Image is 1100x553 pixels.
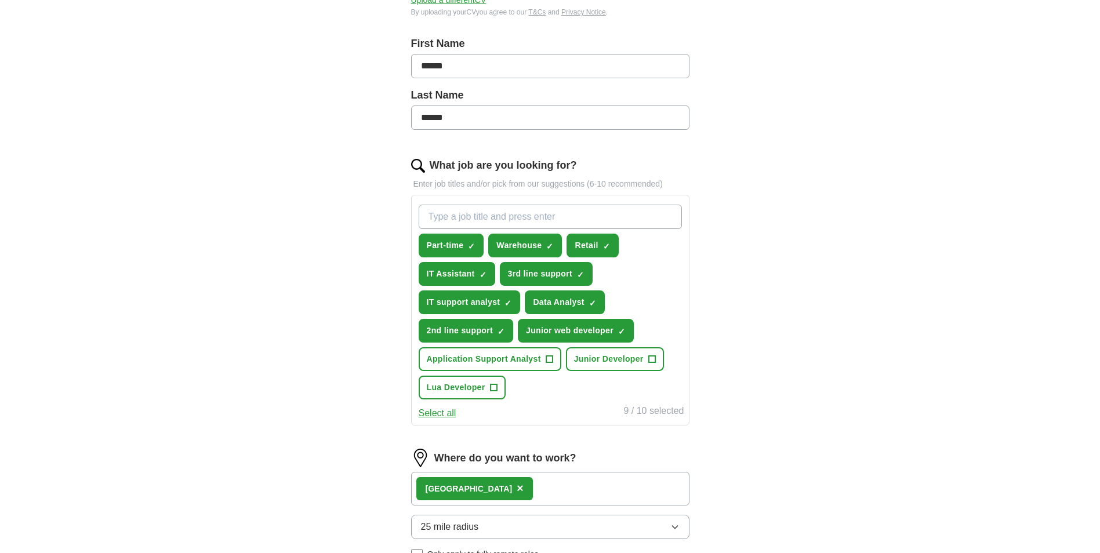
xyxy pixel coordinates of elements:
img: location.png [411,449,430,467]
input: Type a job title and press enter [419,205,682,229]
button: 3rd line support✓ [500,262,593,286]
button: Junior Developer [566,347,664,371]
button: Select all [419,406,456,420]
button: Warehouse✓ [488,234,562,257]
button: Data Analyst✓ [525,290,605,314]
button: × [517,480,524,497]
span: 2nd line support [427,325,493,337]
span: Junior Developer [574,353,644,365]
span: ✓ [498,327,504,336]
div: By uploading your CV you agree to our and . [411,7,689,17]
span: Application Support Analyst [427,353,541,365]
span: ✓ [577,270,584,279]
button: Lua Developer [419,376,506,399]
div: [GEOGRAPHIC_DATA] [426,483,513,495]
button: IT support analyst✓ [419,290,521,314]
span: 3rd line support [508,268,572,280]
span: ✓ [546,242,553,251]
span: Warehouse [496,239,542,252]
span: × [517,482,524,494]
span: Part-time [427,239,464,252]
label: First Name [411,36,689,52]
span: Data Analyst [533,296,585,308]
button: Retail✓ [567,234,618,257]
button: Part-time✓ [419,234,484,257]
span: ✓ [504,299,511,308]
span: ✓ [480,270,487,279]
button: Application Support Analyst [419,347,561,371]
span: ✓ [603,242,610,251]
span: 25 mile radius [421,520,479,534]
span: ✓ [618,327,625,336]
button: IT Assistant✓ [419,262,495,286]
span: IT Assistant [427,268,475,280]
button: Junior web developer✓ [518,319,634,343]
label: Where do you want to work? [434,450,576,466]
label: What job are you looking for? [430,158,577,173]
button: 25 mile radius [411,515,689,539]
span: Lua Developer [427,381,485,394]
img: search.png [411,159,425,173]
span: ✓ [589,299,596,308]
p: Enter job titles and/or pick from our suggestions (6-10 recommended) [411,178,689,190]
span: ✓ [468,242,475,251]
span: Retail [575,239,598,252]
div: 9 / 10 selected [623,404,684,420]
span: Junior web developer [526,325,613,337]
a: Privacy Notice [561,8,606,16]
label: Last Name [411,88,689,103]
a: T&Cs [528,8,546,16]
span: IT support analyst [427,296,500,308]
button: 2nd line support✓ [419,319,514,343]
